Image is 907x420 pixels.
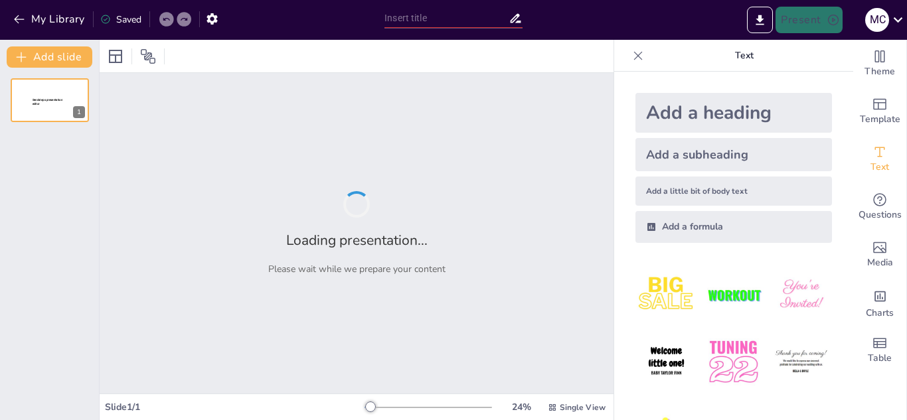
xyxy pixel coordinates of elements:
div: Add ready made slides [853,88,906,135]
span: Charts [866,306,894,320]
span: Single View [560,402,606,413]
input: Insert title [384,9,509,28]
span: Theme [865,64,895,79]
button: Present [776,7,842,33]
div: Add a heading [635,93,832,133]
span: Table [868,351,892,366]
img: 1.jpeg [635,264,697,326]
div: Add images, graphics, shapes or video [853,231,906,279]
img: 2.jpeg [702,264,764,326]
img: 3.jpeg [770,264,832,326]
div: Add a little bit of body text [635,176,832,206]
img: 4.jpeg [635,331,697,393]
span: Position [140,48,156,64]
img: 6.jpeg [770,331,832,393]
div: 24 % [505,401,537,413]
div: 1 [11,78,89,122]
div: Saved [100,13,141,26]
div: Add a table [853,326,906,374]
button: Export to PowerPoint [747,7,773,33]
p: Text [649,40,840,72]
button: My Library [10,9,90,30]
div: M C [865,8,889,32]
div: 1 [73,106,85,118]
span: Media [867,255,893,270]
div: Add a subheading [635,138,832,171]
span: Text [870,160,889,175]
img: 5.jpeg [702,331,764,393]
h2: Loading presentation... [286,231,428,249]
button: Add slide [7,46,92,68]
span: Questions [859,208,902,222]
div: Change the overall theme [853,40,906,88]
div: Slide 1 / 1 [105,401,365,413]
button: M C [865,7,889,33]
span: Sendsteps presentation editor [33,98,62,105]
div: Add charts and graphs [853,279,906,326]
span: Template [860,112,900,127]
div: Add a formula [635,211,832,243]
div: Get real-time input from your audience [853,183,906,231]
div: Add text boxes [853,135,906,183]
div: Layout [105,46,126,67]
p: Please wait while we prepare your content [268,263,446,275]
